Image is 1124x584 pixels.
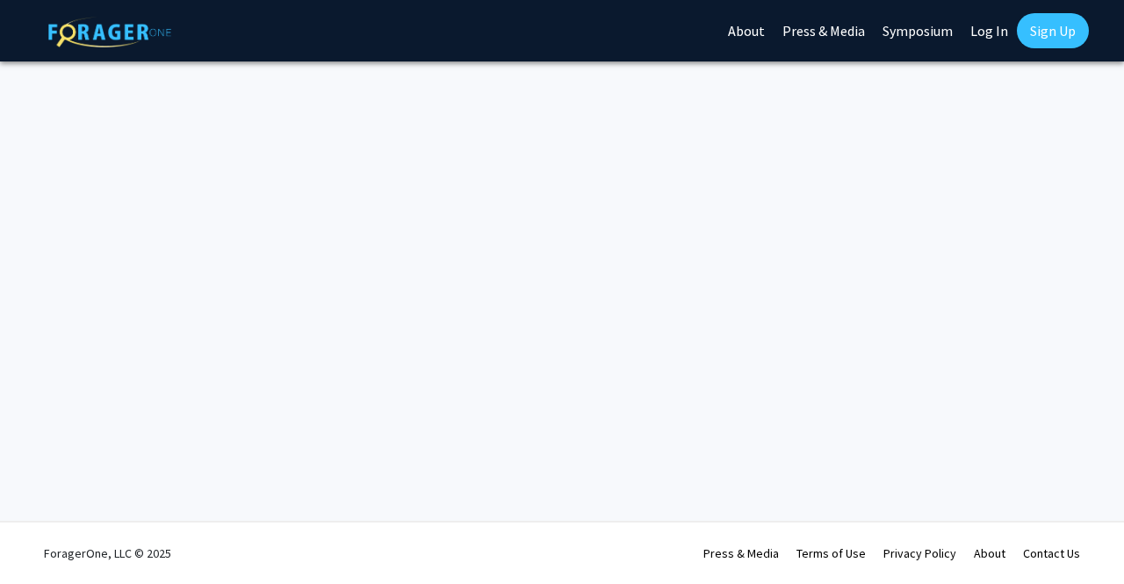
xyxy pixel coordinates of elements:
a: Terms of Use [796,545,866,561]
a: Press & Media [703,545,779,561]
a: Sign Up [1017,13,1089,48]
a: Privacy Policy [883,545,956,561]
a: Contact Us [1023,545,1080,561]
img: ForagerOne Logo [48,17,171,47]
a: About [974,545,1005,561]
div: ForagerOne, LLC © 2025 [44,523,171,584]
